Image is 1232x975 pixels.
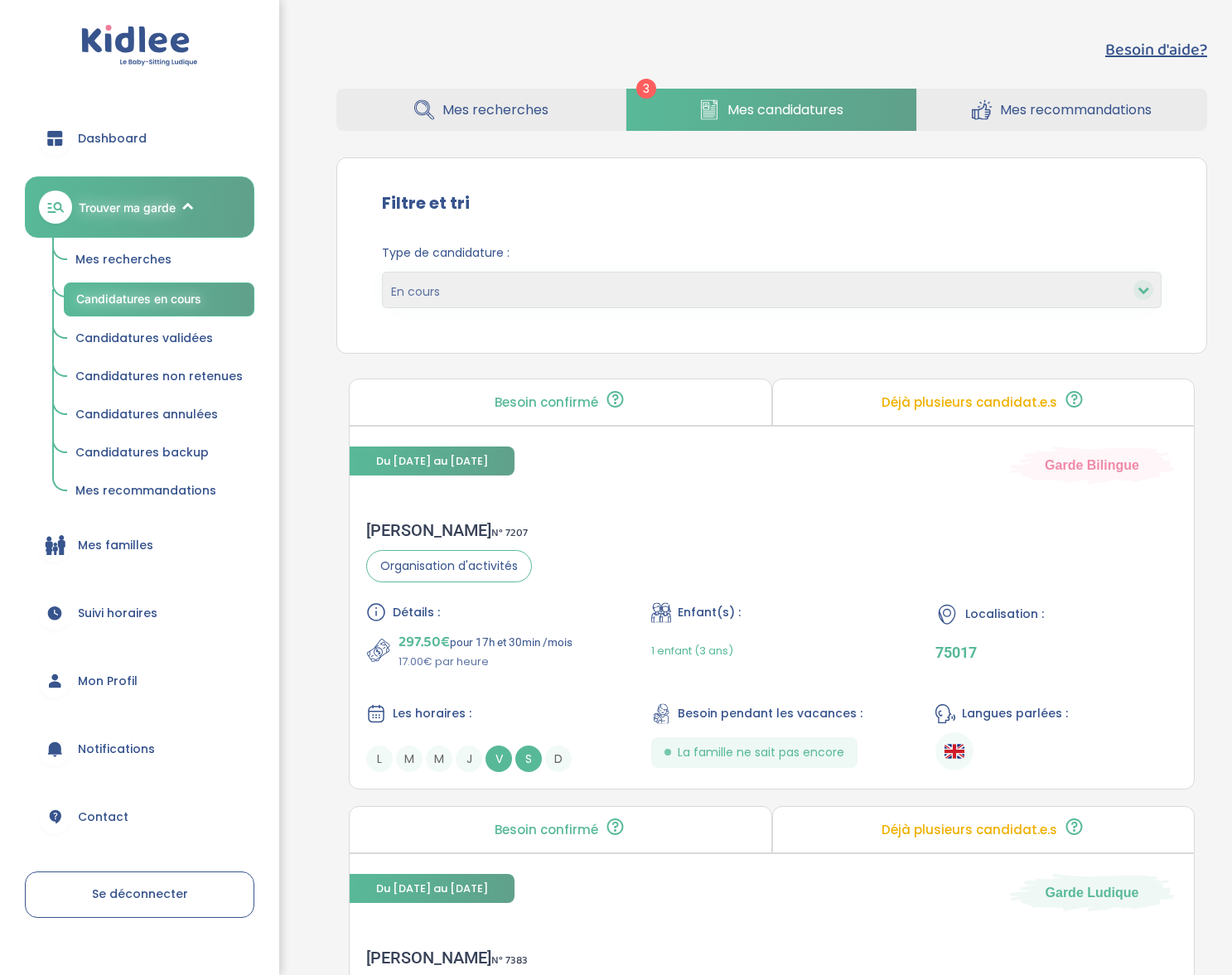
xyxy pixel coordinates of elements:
a: Mon Profil [25,651,254,711]
a: Candidatures en cours [64,282,254,316]
span: Mes recherches [75,251,172,268]
span: Du [DATE] au [DATE] [350,874,515,903]
span: M [396,746,423,772]
span: Enfant(s) : [678,604,741,621]
label: Filtre et tri [382,191,470,215]
span: Mes recherches [442,99,548,120]
span: Se déconnecter [92,886,188,902]
span: D [545,746,572,772]
span: 3 [636,79,656,99]
span: Contact [78,808,128,826]
span: Type de candidature : [382,244,1162,262]
a: Mes candidatures [626,89,916,131]
p: 17.00€ par heure [399,654,573,670]
span: Mes recommandations [75,482,216,499]
a: Candidatures backup [64,437,254,469]
span: Candidatures backup [75,444,209,461]
a: Mes recommandations [917,89,1207,131]
a: Candidatures non retenues [64,361,254,393]
span: Candidatures annulées [75,406,218,422]
span: Du [DATE] au [DATE] [350,446,515,475]
a: Mes recherches [64,244,254,276]
p: Déjà plusieurs candidat.e.s [882,396,1057,409]
span: Mes recommandations [1000,99,1152,120]
button: Besoin d'aide? [1105,37,1207,62]
span: Les horaires : [393,705,471,722]
p: pour 17h et 30min /mois [399,630,573,654]
span: J [456,746,482,772]
span: Notifications [78,741,155,758]
span: 1 enfant (3 ans) [651,643,733,659]
span: Langues parlées : [962,705,1068,722]
span: Détails : [393,604,440,621]
p: Déjà plusieurs candidat.e.s [882,823,1057,837]
span: L [366,746,393,772]
span: Suivi horaires [78,605,157,622]
span: Trouver ma garde [79,199,176,216]
a: Mes recherches [336,89,626,131]
a: Mes familles [25,515,254,575]
span: Mon Profil [78,673,138,690]
a: Candidatures annulées [64,399,254,431]
span: Candidatures non retenues [75,368,243,384]
span: Garde Ludique [1046,883,1139,901]
img: Anglais [945,741,964,761]
div: [PERSON_NAME] [366,948,999,968]
span: M [426,746,452,772]
span: S [515,746,542,772]
span: La famille ne sait pas encore [678,744,844,761]
span: Dashboard [78,130,147,147]
span: Localisation : [965,606,1044,623]
a: Suivi horaires [25,583,254,643]
span: N° 7207 [491,524,528,542]
span: Mes candidatures [727,99,843,120]
p: Besoin confirmé [495,823,598,837]
a: Dashboard [25,109,254,168]
p: Besoin confirmé [495,396,598,409]
span: V [486,746,512,772]
a: Notifications [25,719,254,779]
span: Besoin pendant les vacances : [678,705,862,722]
span: 297.50€ [399,630,450,654]
a: Trouver ma garde [25,176,254,238]
span: Candidatures en cours [76,292,201,306]
span: Mes familles [78,537,153,554]
div: [PERSON_NAME] [366,520,532,540]
p: 75017 [935,644,1177,661]
a: Mes recommandations [64,475,254,507]
a: Candidatures validées [64,323,254,355]
span: Garde Bilingue [1045,456,1139,474]
span: Organisation d'activités [366,550,532,582]
a: Contact [25,787,254,847]
a: Se déconnecter [25,871,254,918]
span: N° 7383 [491,952,528,969]
img: logo.svg [81,25,198,67]
span: Candidatures validées [75,330,213,346]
